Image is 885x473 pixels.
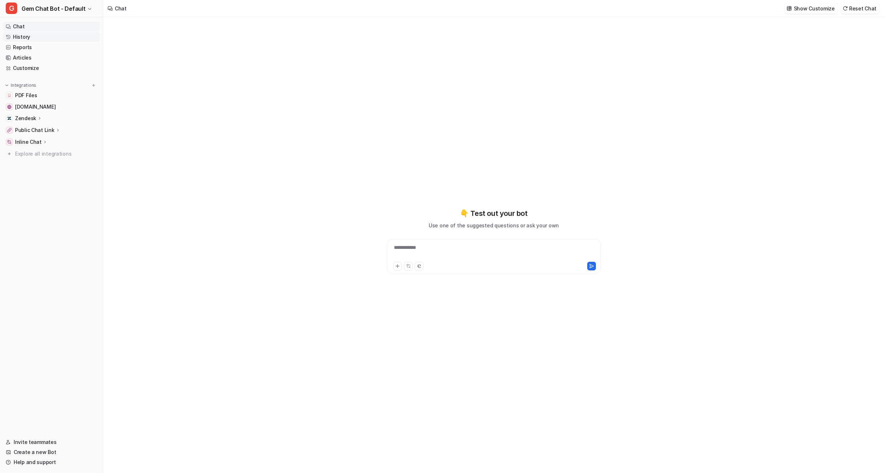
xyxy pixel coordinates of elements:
[7,105,11,109] img: status.gem.com
[3,149,100,159] a: Explore all integrations
[3,22,100,32] a: Chat
[843,6,848,11] img: reset
[15,148,97,160] span: Explore all integrations
[3,63,100,73] a: Customize
[11,82,36,88] p: Integrations
[15,115,36,122] p: Zendesk
[3,82,38,89] button: Integrations
[429,222,559,229] p: Use one of the suggested questions or ask your own
[7,116,11,120] img: Zendesk
[22,4,85,14] span: Gem Chat Bot - Default
[15,103,56,110] span: [DOMAIN_NAME]
[4,83,9,88] img: expand menu
[15,127,55,134] p: Public Chat Link
[91,83,96,88] img: menu_add.svg
[15,92,37,99] span: PDF Files
[3,42,100,52] a: Reports
[787,6,792,11] img: customize
[3,53,100,63] a: Articles
[3,32,100,42] a: History
[6,150,13,157] img: explore all integrations
[7,140,11,144] img: Inline Chat
[3,457,100,467] a: Help and support
[3,102,100,112] a: status.gem.com[DOMAIN_NAME]
[460,208,527,219] p: 👇 Test out your bot
[3,437,100,447] a: Invite teammates
[6,3,17,14] span: G
[7,93,11,98] img: PDF Files
[3,90,100,100] a: PDF FilesPDF Files
[115,5,127,12] div: Chat
[841,3,879,14] button: Reset Chat
[3,447,100,457] a: Create a new Bot
[785,3,838,14] button: Show Customize
[15,138,42,146] p: Inline Chat
[7,128,11,132] img: Public Chat Link
[794,5,835,12] p: Show Customize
